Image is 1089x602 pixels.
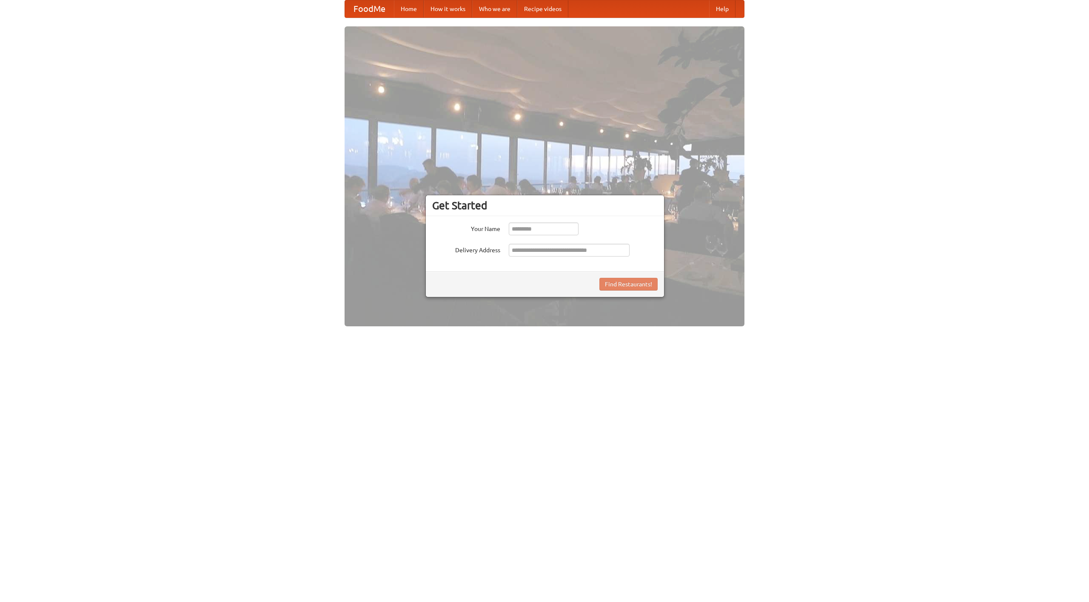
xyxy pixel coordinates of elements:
a: How it works [424,0,472,17]
a: Recipe videos [517,0,568,17]
a: Help [709,0,736,17]
a: Home [394,0,424,17]
label: Your Name [432,223,500,233]
a: Who we are [472,0,517,17]
a: FoodMe [345,0,394,17]
h3: Get Started [432,199,658,212]
label: Delivery Address [432,244,500,254]
button: Find Restaurants! [599,278,658,291]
